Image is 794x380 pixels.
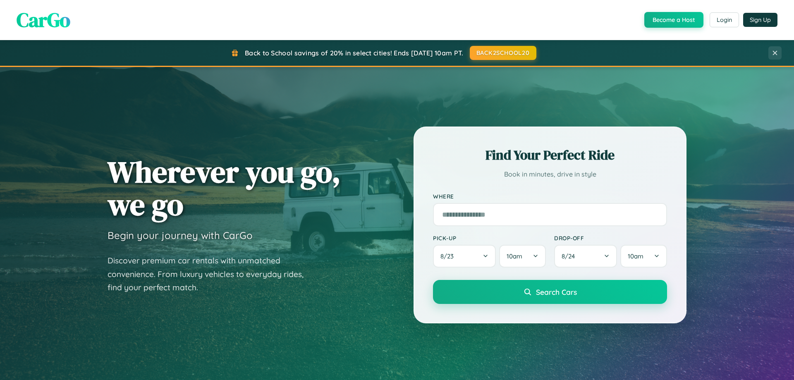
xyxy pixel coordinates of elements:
h2: Find Your Perfect Ride [433,146,667,164]
span: 10am [628,252,643,260]
h3: Begin your journey with CarGo [108,229,253,241]
button: BACK2SCHOOL20 [470,46,536,60]
span: 8 / 23 [440,252,458,260]
button: 10am [620,245,667,268]
p: Book in minutes, drive in style [433,168,667,180]
button: 10am [499,245,546,268]
label: Where [433,193,667,200]
h1: Wherever you go, we go [108,155,341,221]
button: 8/23 [433,245,496,268]
span: 8 / 24 [562,252,579,260]
p: Discover premium car rentals with unmatched convenience. From luxury vehicles to everyday rides, ... [108,254,314,294]
label: Drop-off [554,234,667,241]
span: Search Cars [536,287,577,296]
button: Become a Host [644,12,703,28]
label: Pick-up [433,234,546,241]
span: CarGo [17,6,70,33]
span: Back to School savings of 20% in select cities! Ends [DATE] 10am PT. [245,49,463,57]
button: Sign Up [743,13,777,27]
button: Login [710,12,739,27]
button: Search Cars [433,280,667,304]
span: 10am [507,252,522,260]
button: 8/24 [554,245,617,268]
